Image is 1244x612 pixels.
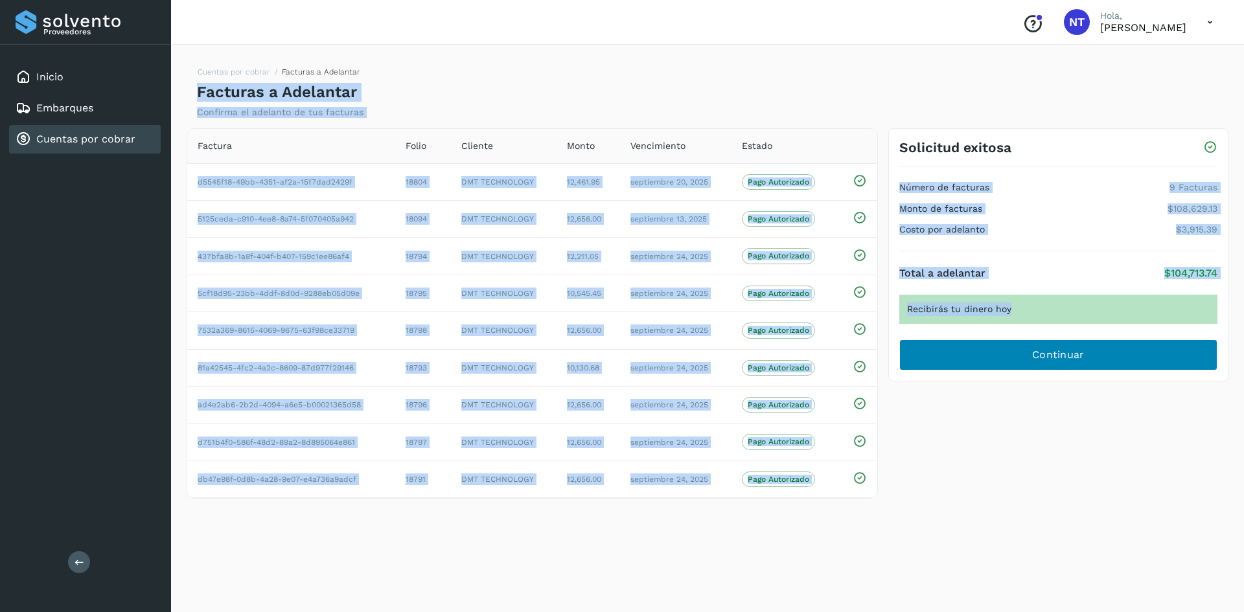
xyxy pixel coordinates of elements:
[198,67,270,76] a: Cuentas por cobrar
[748,363,809,372] p: Pago Autorizado
[748,400,809,409] p: Pago Autorizado
[567,177,600,187] span: 12,461.95
[748,289,809,298] p: Pago Autorizado
[395,424,451,460] td: 18797
[899,182,989,193] h4: Número de facturas
[630,289,708,298] span: septiembre 24, 2025
[748,251,809,260] p: Pago Autorizado
[1176,224,1217,235] p: $3,915.39
[451,387,557,424] td: DMT TECHNOLOGY
[451,460,557,497] td: DMT TECHNOLOGY
[187,460,395,497] td: db47e98f-0d8b-4a28-9e07-e4a736a9adcf
[1100,21,1186,34] p: Norberto Tula Tepo
[630,326,708,335] span: septiembre 24, 2025
[630,252,708,261] span: septiembre 24, 2025
[187,238,395,275] td: 437bfa8b-1a8f-404f-b407-159c1ee86af4
[1100,10,1186,21] p: Hola,
[451,201,557,238] td: DMT TECHNOLOGY
[630,139,685,153] span: Vencimiento
[899,224,985,235] h4: Costo por adelanto
[395,275,451,312] td: 18795
[406,139,426,153] span: Folio
[451,349,557,386] td: DMT TECHNOLOGY
[899,203,982,214] h4: Monto de facturas
[395,387,451,424] td: 18796
[567,475,601,484] span: 12,656.00
[630,400,708,409] span: septiembre 24, 2025
[187,201,395,238] td: 5125ceda-c910-4ee8-8a74-5f070405a942
[9,63,161,91] div: Inicio
[1032,348,1085,362] span: Continuar
[187,424,395,460] td: d751b4f0-586f-48d2-89a2-8d895064e861
[9,94,161,122] div: Embarques
[748,214,809,223] p: Pago Autorizado
[451,275,557,312] td: DMT TECHNOLOGY
[451,424,557,460] td: DMT TECHNOLOGY
[451,163,557,200] td: DMT TECHNOLOGY
[43,27,155,36] p: Proveedores
[395,163,451,200] td: 18804
[461,139,493,153] span: Cliente
[36,133,135,145] a: Cuentas por cobrar
[451,238,557,275] td: DMT TECHNOLOGY
[1164,267,1217,279] p: $104,713.74
[395,238,451,275] td: 18794
[567,139,595,153] span: Monto
[748,326,809,335] p: Pago Autorizado
[748,177,809,187] p: Pago Autorizado
[899,295,1217,324] div: Recibirás tu dinero hoy
[187,349,395,386] td: 81a42545-4fc2-4a2c-8609-87d977f29146
[395,349,451,386] td: 18793
[187,275,395,312] td: 5cf18d95-23bb-4ddf-8d0d-9288eb05d09e
[197,66,360,83] nav: breadcrumb
[36,71,63,83] a: Inicio
[567,252,599,261] span: 12,211.05
[630,475,708,484] span: septiembre 24, 2025
[630,177,708,187] span: septiembre 20, 2025
[395,201,451,238] td: 18094
[567,363,599,372] span: 10,130.68
[567,326,601,335] span: 12,656.00
[748,437,809,446] p: Pago Autorizado
[899,339,1217,370] button: Continuar
[197,107,363,118] p: Confirma el adelanto de tus facturas
[567,289,601,298] span: 10,545.45
[567,214,601,223] span: 12,656.00
[395,312,451,349] td: 18798
[630,214,707,223] span: septiembre 13, 2025
[1169,182,1217,193] p: 9 Facturas
[1168,203,1217,214] p: $108,629.13
[899,267,985,279] h4: Total a adelantar
[748,475,809,484] p: Pago Autorizado
[187,387,395,424] td: ad4e2ab6-2b2d-4094-a6e5-b00021365d58
[742,139,772,153] span: Estado
[567,400,601,409] span: 12,656.00
[630,438,708,447] span: septiembre 24, 2025
[899,139,1011,155] h3: Solicitud exitosa
[395,460,451,497] td: 18791
[187,312,395,349] td: 7532a369-8615-4069-9675-63f98ce33719
[187,163,395,200] td: d5545f18-49bb-4351-af2a-15f7dad2429f
[197,83,357,102] h4: Facturas a Adelantar
[630,363,708,372] span: septiembre 24, 2025
[567,438,601,447] span: 12,656.00
[451,312,557,349] td: DMT TECHNOLOGY
[36,102,93,114] a: Embarques
[198,139,232,153] span: Factura
[282,67,360,76] span: Facturas a Adelantar
[9,125,161,153] div: Cuentas por cobrar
